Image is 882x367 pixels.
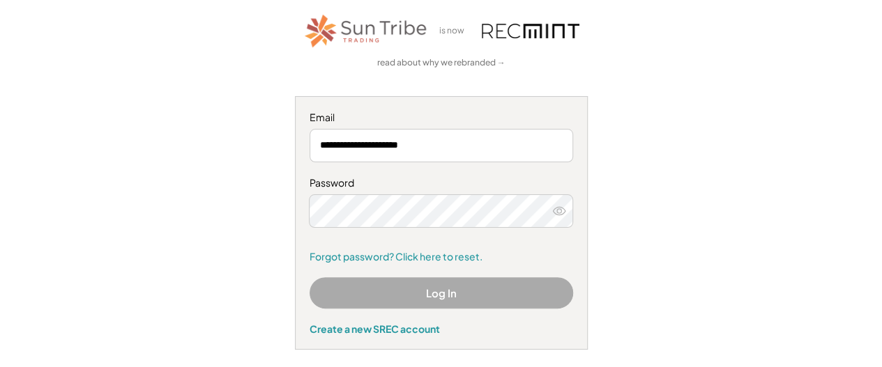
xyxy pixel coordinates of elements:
a: Forgot password? Click here to reset. [310,250,573,264]
div: Email [310,111,573,125]
div: Create a new SREC account [310,322,573,335]
div: is now [436,25,475,37]
div: Password [310,176,573,190]
img: STT_Horizontal_Logo%2B-%2BColor.png [303,12,429,50]
button: Log In [310,277,573,309]
a: read about why we rebranded → [377,57,505,69]
img: recmint-logotype%403x.png [482,24,579,38]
